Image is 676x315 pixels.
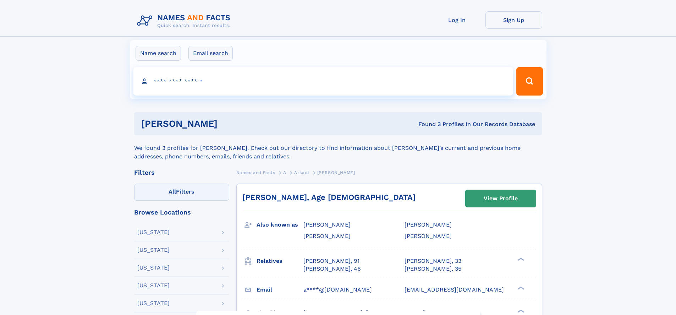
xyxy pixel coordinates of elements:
[516,67,543,96] button: Search Button
[294,168,309,177] a: Arkadi
[429,11,485,29] a: Log In
[137,247,170,253] div: [US_STATE]
[484,190,518,207] div: View Profile
[303,265,361,273] a: [PERSON_NAME], 46
[242,193,416,202] a: [PERSON_NAME], Age [DEMOGRAPHIC_DATA]
[405,233,452,239] span: [PERSON_NAME]
[134,11,236,31] img: Logo Names and Facts
[141,119,318,128] h1: [PERSON_NAME]
[283,168,286,177] a: A
[134,169,229,176] div: Filters
[405,221,452,228] span: [PERSON_NAME]
[236,168,275,177] a: Names and Facts
[405,286,504,293] span: [EMAIL_ADDRESS][DOMAIN_NAME]
[303,233,351,239] span: [PERSON_NAME]
[405,265,461,273] a: [PERSON_NAME], 35
[303,221,351,228] span: [PERSON_NAME]
[137,229,170,235] div: [US_STATE]
[283,170,286,175] span: A
[318,120,535,128] div: Found 3 Profiles In Our Records Database
[516,257,524,261] div: ❯
[317,170,355,175] span: [PERSON_NAME]
[134,209,229,216] div: Browse Locations
[485,11,542,29] a: Sign Up
[136,46,181,61] label: Name search
[133,67,513,96] input: search input
[134,184,229,201] label: Filters
[294,170,309,175] span: Arkadi
[257,284,303,296] h3: Email
[257,255,303,267] h3: Relatives
[137,265,170,271] div: [US_STATE]
[169,188,176,195] span: All
[134,135,542,161] div: We found 3 profiles for [PERSON_NAME]. Check out our directory to find information about [PERSON_...
[257,219,303,231] h3: Also known as
[405,257,461,265] a: [PERSON_NAME], 33
[303,257,359,265] a: [PERSON_NAME], 91
[516,286,524,290] div: ❯
[137,283,170,288] div: [US_STATE]
[466,190,536,207] a: View Profile
[188,46,233,61] label: Email search
[516,309,524,313] div: ❯
[137,300,170,306] div: [US_STATE]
